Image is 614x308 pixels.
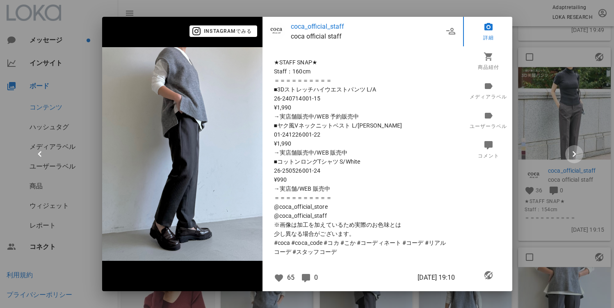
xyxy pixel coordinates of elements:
a: Instagramでみる [189,27,257,34]
span: [DATE] 19:10 [418,273,455,283]
span: 01-241226001-22 [274,130,452,139]
span: →実店舗販売中/WEB 販売中 [274,148,452,157]
span: ¥1,990 [274,139,452,148]
span: @coca_official_staff [274,211,452,220]
span: 65 [287,274,294,281]
a: coca_official_staff [291,22,443,32]
span: ★STAFF SNAP★ [274,58,452,67]
a: コメント [463,135,514,164]
span: 少し異なる場合がございます。 [274,229,452,238]
span: 26-240714001-15 [274,94,452,103]
p: coca official staff [291,32,443,41]
img: coca_official_staff [267,22,285,40]
span: Staff：160cm [274,67,452,76]
span: ¥990 [274,175,452,184]
span: 26-250526001-24 [274,166,452,175]
span: ■コットンロングTシャツ S/White [274,157,452,166]
span: →実店舗販売中/WEB 予約販売中 [274,112,452,121]
a: 商品紐付 [463,46,514,76]
img: 1483361554358689_18074011811132517_259465117447726409_n.jpg [102,47,262,261]
a: ユーザーラベル [463,105,514,135]
span: ＝＝＝＝＝＝＝＝＝＝ [274,76,452,85]
span: #coca #coca_code #コカ #こか #コーディネート #コーデ #リアルコーデ #スタッフコーデ [274,238,452,256]
span: 0 [314,274,318,281]
a: 詳細 [463,17,514,46]
a: メディアラベル [463,76,514,105]
span: →実店舗/WEB 販売中 [274,184,452,193]
span: ■ヤク風Vネックニットベスト L/[PERSON_NAME] [274,121,452,130]
span: @coca_official_store [274,202,452,211]
span: Instagramでみる [194,27,252,35]
span: ※画像は加工を加えているため実際のお色味とは [274,220,452,229]
button: Instagramでみる [189,25,257,37]
span: ＝＝＝＝＝＝＝＝＝＝ [274,193,452,202]
span: ¥1,990 [274,103,452,112]
span: ■3Dストレッチハイウエストパンツ L/A [274,85,452,94]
